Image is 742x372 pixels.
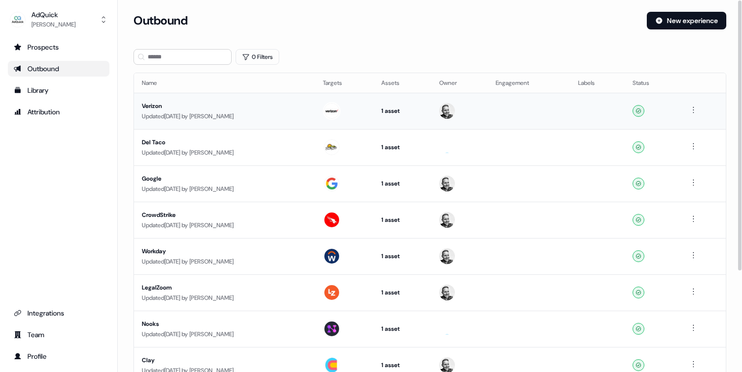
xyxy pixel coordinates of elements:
div: 1 asset [381,106,424,116]
th: Engagement [488,73,570,93]
a: Go to attribution [8,104,109,120]
h3: Outbound [133,13,187,28]
div: 1 asset [381,142,424,152]
button: AdQuick[PERSON_NAME] [8,8,109,31]
div: Updated [DATE] by [PERSON_NAME] [142,293,307,303]
button: 0 Filters [236,49,279,65]
div: Verizon [142,101,307,111]
div: Updated [DATE] by [PERSON_NAME] [142,257,307,266]
a: Go to team [8,327,109,343]
a: Go to prospects [8,39,109,55]
div: 1 asset [381,324,424,334]
img: Cade [439,321,455,337]
div: 1 asset [381,360,424,370]
div: Integrations [14,308,104,318]
img: Jason [439,248,455,264]
div: Library [14,85,104,95]
div: [PERSON_NAME] [31,20,76,29]
div: Team [14,330,104,340]
div: Outbound [14,64,104,74]
div: Profile [14,351,104,361]
button: New experience [647,12,726,29]
div: Updated [DATE] by [PERSON_NAME] [142,220,307,230]
div: 1 asset [381,179,424,188]
th: Name [134,73,315,93]
div: AdQuick [31,10,76,20]
img: Cade [439,139,455,155]
th: Targets [315,73,374,93]
th: Owner [431,73,488,93]
div: CrowdStrike [142,210,307,220]
div: 1 asset [381,215,424,225]
div: Updated [DATE] by [PERSON_NAME] [142,148,307,158]
div: LegalZoom [142,283,307,292]
th: Status [625,73,679,93]
div: 1 asset [381,288,424,297]
img: Jason [439,212,455,228]
div: Updated [DATE] by [PERSON_NAME] [142,329,307,339]
div: Prospects [14,42,104,52]
div: Google [142,174,307,184]
div: Updated [DATE] by [PERSON_NAME] [142,184,307,194]
a: Go to templates [8,82,109,98]
div: Clay [142,355,307,365]
th: Labels [570,73,625,93]
div: 1 asset [381,251,424,261]
div: Updated [DATE] by [PERSON_NAME] [142,111,307,121]
img: Jason [439,285,455,300]
img: Jason [439,103,455,119]
div: Workday [142,246,307,256]
a: Go to integrations [8,305,109,321]
img: Jason [439,176,455,191]
a: Go to outbound experience [8,61,109,77]
a: Go to profile [8,348,109,364]
th: Assets [373,73,431,93]
div: Del Taco [142,137,307,147]
div: Attribution [14,107,104,117]
div: Nooks [142,319,307,329]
